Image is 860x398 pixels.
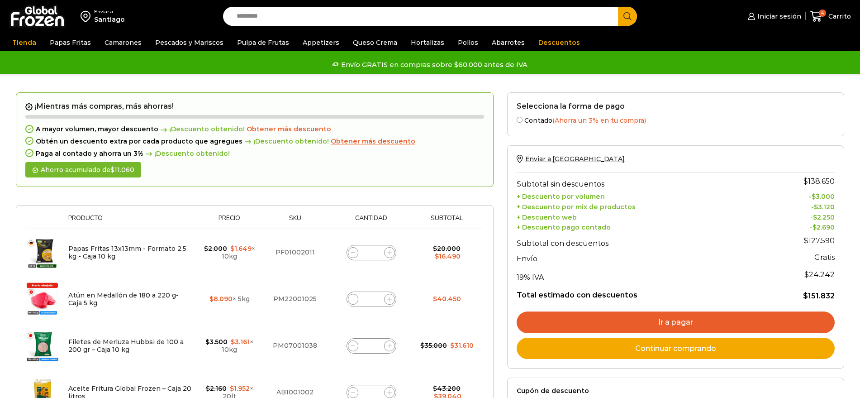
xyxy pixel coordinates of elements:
[812,192,835,201] bdi: 3.000
[230,384,234,393] span: $
[433,245,437,253] span: $
[804,236,835,245] bdi: 127.590
[433,384,437,393] span: $
[814,253,835,262] strong: Gratis
[517,102,835,110] h2: Selecciona la forma de pago
[68,338,184,354] a: Filetes de Merluza Hubbsi de 100 a 200 gr – Caja 10 kg
[45,34,95,51] a: Papas Fritas
[433,295,437,303] span: $
[261,322,328,369] td: PM07001038
[552,116,646,125] span: (Ahorra un 3% en tu compra)
[110,166,114,174] span: $
[348,34,402,51] a: Queso Crema
[158,125,245,133] span: ¡Descuento obtenido!
[100,34,146,51] a: Camarones
[761,221,835,232] td: -
[812,223,835,231] bdi: 2.690
[68,291,179,307] a: Atún en Medallón de 180 a 220 g- Caja 5 kg
[242,138,329,145] span: ¡Descuento obtenido!
[205,338,228,346] bdi: 3.500
[328,215,414,229] th: Cantidad
[517,265,761,283] th: 19% IVA
[517,283,761,301] th: Total estimado con descuentos
[261,229,328,276] td: PF01002011
[517,115,835,125] label: Contado
[803,292,808,300] span: $
[206,384,210,393] span: $
[517,117,523,123] input: Contado(Ahorra un 3% en tu compra)
[761,201,835,211] td: -
[534,34,584,51] a: Descuentos
[143,150,230,158] span: ¡Descuento obtenido!
[812,223,817,231] span: $
[204,245,208,253] span: $
[247,125,331,133] a: Obtener más descuento
[230,384,250,393] bdi: 1.952
[517,221,761,232] th: + Descuento pago contado
[206,384,227,393] bdi: 2.160
[803,177,808,186] span: $
[517,155,625,163] a: Enviar a [GEOGRAPHIC_DATA]
[618,7,637,26] button: Search button
[365,293,378,306] input: Product quantity
[517,232,761,250] th: Subtotal con descuentos
[826,12,851,21] span: Carrito
[433,295,461,303] bdi: 40.450
[433,245,461,253] bdi: 20.000
[197,229,262,276] td: × 10kg
[231,338,250,346] bdi: 3.161
[803,292,835,300] bdi: 151.832
[68,245,186,260] a: Papas Fritas 13x13mm - Formato 2,5 kg - Caja 10 kg
[517,173,761,191] th: Subtotal sin descuentos
[517,211,761,221] th: + Descuento web
[230,245,252,253] bdi: 1.649
[231,338,235,346] span: $
[517,201,761,211] th: + Descuento por mix de productos
[810,6,851,27] a: 4 Carrito
[813,213,817,221] span: $
[453,34,483,51] a: Pollos
[151,34,228,51] a: Pescados y Mariscos
[761,211,835,221] td: -
[414,215,479,229] th: Subtotal
[525,155,625,163] span: Enviar a [GEOGRAPHIC_DATA]
[435,252,439,260] span: $
[209,295,214,303] span: $
[450,341,474,350] bdi: 31.610
[746,7,801,25] a: Iniciar sesión
[25,102,484,111] h2: ¡Mientras más compras, más ahorras!
[804,270,809,279] span: $
[814,203,818,211] span: $
[261,276,328,322] td: PM22001025
[365,246,378,259] input: Product quantity
[94,15,125,24] div: Santiago
[81,9,94,24] img: address-field-icon.svg
[450,341,454,350] span: $
[331,137,415,145] span: Obtener más descuento
[487,34,529,51] a: Abarrotes
[331,138,415,145] a: Obtener más descuento
[420,341,424,350] span: $
[25,125,484,133] div: A mayor volumen, mayor descuento
[25,150,484,158] div: Paga al contado y ahorra un 3%
[197,276,262,322] td: × 5kg
[819,10,826,17] span: 4
[110,166,134,174] bdi: 11.060
[233,34,294,51] a: Pulpa de Frutas
[197,215,262,229] th: Precio
[209,295,233,303] bdi: 8.090
[517,312,835,333] a: Ir a pagar
[517,387,835,395] label: Cupón de descuento
[197,322,262,369] td: × 10kg
[433,384,461,393] bdi: 43.200
[517,191,761,201] th: + Descuento por volumen
[8,34,41,51] a: Tienda
[205,338,209,346] span: $
[517,338,835,360] a: Continuar comprando
[814,203,835,211] bdi: 3.120
[812,192,816,201] span: $
[813,213,835,221] bdi: 2.250
[435,252,461,260] bdi: 16.490
[517,250,761,266] th: Envío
